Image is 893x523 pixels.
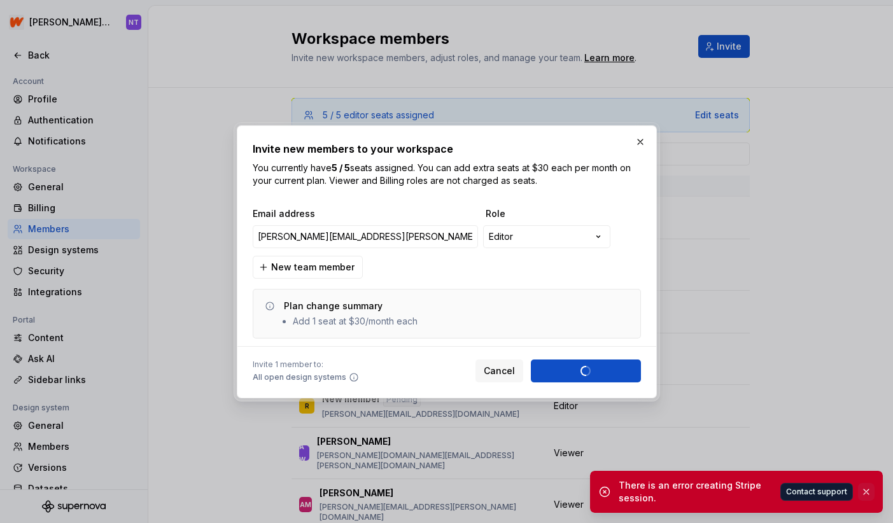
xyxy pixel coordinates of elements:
[253,141,641,157] h2: Invite new members to your workspace
[253,372,346,382] span: All open design systems
[486,207,613,220] span: Role
[293,315,418,328] li: Add 1 seat at $30/month each
[271,261,355,274] span: New team member
[253,359,359,370] span: Invite 1 member to:
[484,365,515,377] span: Cancel
[475,359,523,382] button: Cancel
[253,207,481,220] span: Email address
[332,162,350,173] b: 5 / 5
[786,487,847,497] span: Contact support
[284,300,383,312] div: Plan change summary
[253,256,363,279] button: New team member
[253,162,641,187] p: You currently have seats assigned. You can add extra seats at $30 each per month on your current ...
[619,479,773,505] div: There is an error creating Stripe session.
